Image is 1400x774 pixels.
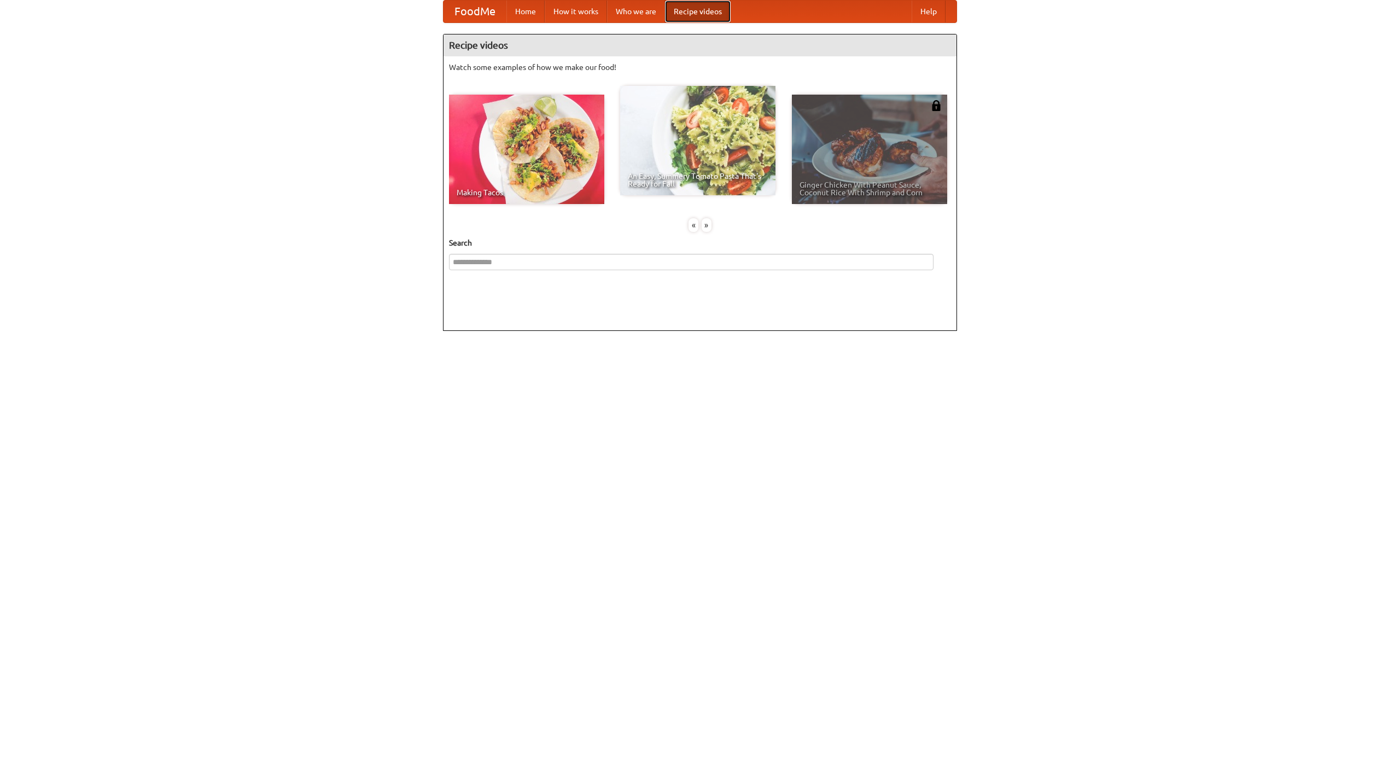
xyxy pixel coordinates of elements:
span: An Easy, Summery Tomato Pasta That's Ready for Fall [628,172,768,188]
a: Help [912,1,946,22]
a: An Easy, Summery Tomato Pasta That's Ready for Fall [620,86,775,195]
a: Who we are [607,1,665,22]
span: Making Tacos [457,189,597,196]
a: Making Tacos [449,95,604,204]
h4: Recipe videos [444,34,956,56]
a: FoodMe [444,1,506,22]
p: Watch some examples of how we make our food! [449,62,951,73]
a: Recipe videos [665,1,731,22]
h5: Search [449,237,951,248]
a: Home [506,1,545,22]
div: » [702,218,711,232]
a: How it works [545,1,607,22]
div: « [689,218,698,232]
img: 483408.png [931,100,942,111]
